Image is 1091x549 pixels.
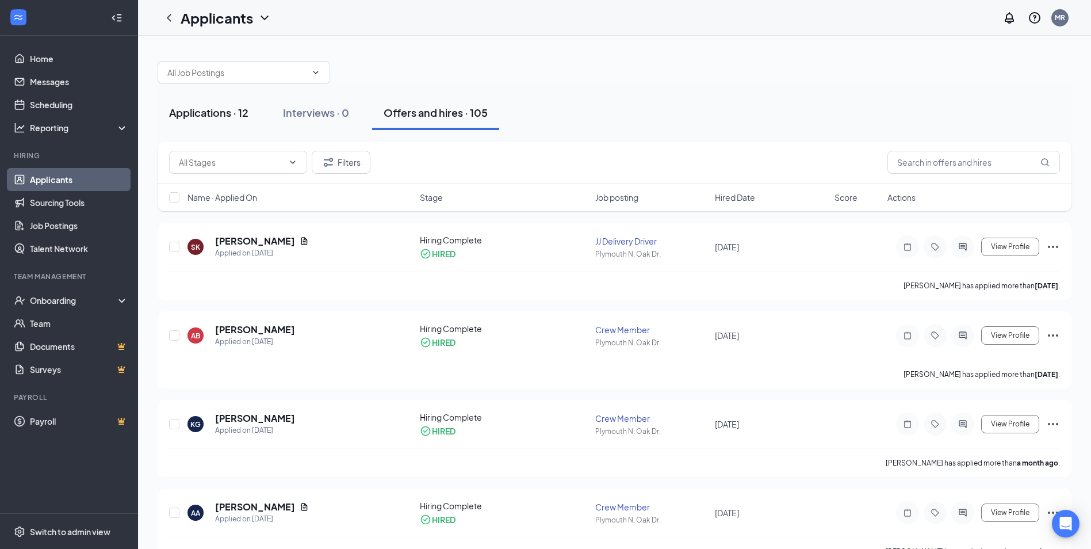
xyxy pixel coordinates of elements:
div: Crew Member [595,413,708,424]
p: [PERSON_NAME] has applied more than . [886,458,1060,468]
svg: ChevronDown [311,68,320,77]
div: Payroll [14,392,126,402]
div: Applied on [DATE] [215,513,309,525]
svg: Ellipses [1046,240,1060,254]
div: HIRED [432,425,455,437]
input: Search in offers and hires [887,151,1060,174]
svg: ChevronLeft [162,11,176,25]
div: Reporting [30,122,129,134]
a: Talent Network [30,237,128,260]
svg: WorkstreamLogo [13,12,24,23]
div: Hiring Complete [420,500,589,512]
span: Actions [887,192,916,203]
div: Hiring Complete [420,411,589,423]
span: Job posting [595,192,638,203]
b: a month ago [1017,459,1058,467]
div: SK [191,242,200,252]
svg: Note [901,242,914,251]
a: PayrollCrown [30,410,128,433]
div: Applications · 12 [169,105,248,120]
span: Name · Applied On [187,192,257,203]
p: [PERSON_NAME] has applied more than . [904,369,1060,379]
div: Interviews · 0 [283,105,349,120]
div: Crew Member [595,324,708,335]
span: [DATE] [715,242,739,252]
a: Messages [30,70,128,93]
svg: ActiveChat [956,508,970,517]
svg: ActiveChat [956,331,970,340]
button: View Profile [981,238,1039,256]
span: [DATE] [715,330,739,341]
div: MR [1055,13,1065,22]
button: View Profile [981,326,1039,345]
svg: Settings [14,526,25,537]
svg: Collapse [111,12,123,24]
div: Plymouth N. Oak Dr. [595,338,708,348]
svg: Ellipses [1046,329,1060,342]
div: Open Intercom Messenger [1052,510,1079,537]
svg: Tag [928,331,942,340]
div: Plymouth N. Oak Dr. [595,249,708,259]
svg: Note [901,508,914,517]
span: View Profile [991,243,1029,251]
svg: Ellipses [1046,417,1060,431]
svg: QuestionInfo [1028,11,1042,25]
div: HIRED [432,337,455,348]
span: Score [834,192,858,203]
a: Home [30,47,128,70]
div: Plymouth N. Oak Dr. [595,515,708,525]
svg: Document [300,237,309,246]
svg: Ellipses [1046,506,1060,520]
span: View Profile [991,331,1029,340]
div: Offers and hires · 105 [384,105,488,120]
input: All Job Postings [167,66,307,79]
svg: ActiveChat [956,242,970,251]
div: Applied on [DATE] [215,425,295,436]
a: SurveysCrown [30,358,128,381]
div: Plymouth N. Oak Dr. [595,426,708,436]
svg: UserCheck [14,295,25,306]
svg: ChevronDown [288,158,297,167]
button: View Profile [981,504,1039,522]
h5: [PERSON_NAME] [215,501,295,513]
span: [DATE] [715,419,739,429]
a: Applicants [30,168,128,191]
span: Stage [420,192,443,203]
svg: CheckmarkCircle [420,337,431,348]
svg: ActiveChat [956,420,970,429]
div: HIRED [432,248,455,260]
div: JJ Delivery Driver [595,235,708,247]
div: Crew Member [595,501,708,513]
h5: [PERSON_NAME] [215,412,295,425]
svg: MagnifyingGlass [1040,158,1050,167]
b: [DATE] [1035,281,1058,290]
svg: Note [901,331,914,340]
b: [DATE] [1035,370,1058,379]
a: Team [30,312,128,335]
h1: Applicants [181,8,253,28]
svg: Analysis [14,122,25,134]
a: Sourcing Tools [30,191,128,214]
div: AA [191,508,200,518]
input: All Stages [179,156,284,169]
svg: CheckmarkCircle [420,248,431,260]
h5: [PERSON_NAME] [215,323,295,336]
svg: Document [300,502,309,512]
div: Applied on [DATE] [215,336,295,348]
div: AB [191,331,200,341]
div: KG [190,420,201,429]
div: Applied on [DATE] [215,247,309,259]
button: Filter Filters [312,151,370,174]
div: HIRED [432,514,455,525]
svg: Tag [928,508,942,517]
span: Hired Date [715,192,755,203]
svg: Filter [321,155,335,169]
a: Job Postings [30,214,128,237]
a: Scheduling [30,93,128,116]
div: Hiring Complete [420,323,589,334]
svg: CheckmarkCircle [420,425,431,437]
button: View Profile [981,415,1039,433]
svg: Tag [928,242,942,251]
svg: Note [901,420,914,429]
div: Onboarding [30,295,118,306]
